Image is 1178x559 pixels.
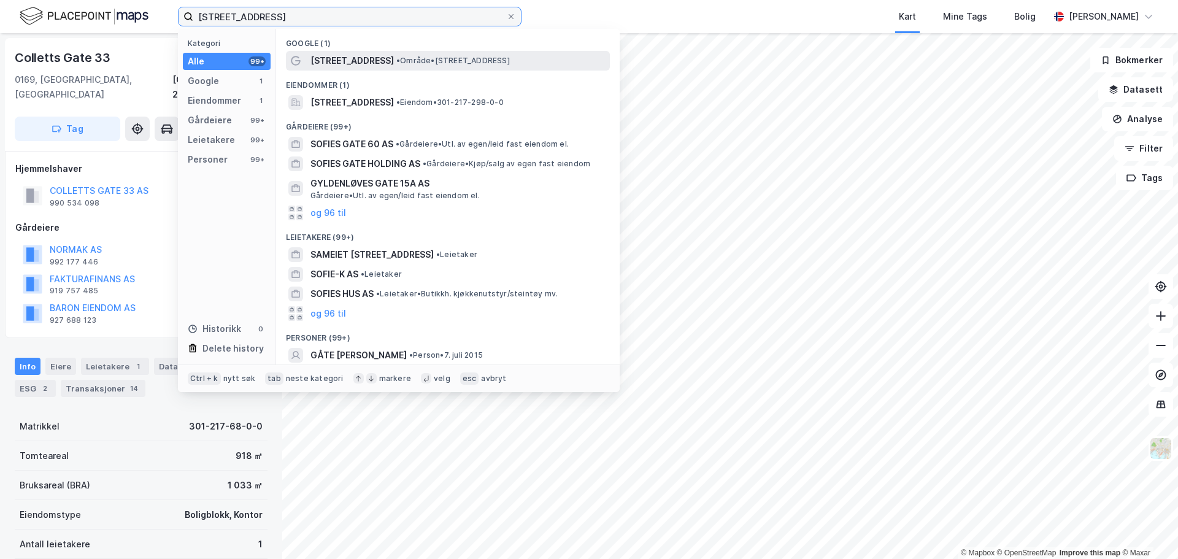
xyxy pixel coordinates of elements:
div: Info [15,358,40,375]
span: SAMEIET [STREET_ADDRESS] [310,247,434,262]
div: velg [434,374,450,384]
div: Ctrl + k [188,372,221,385]
span: • [396,98,400,107]
div: tab [265,372,283,385]
button: Tag [15,117,120,141]
span: GÅTE [PERSON_NAME] [310,348,407,363]
div: 1 033 ㎡ [228,478,263,493]
span: Gårdeiere • Utl. av egen/leid fast eiendom el. [310,191,480,201]
div: Kategori [188,39,271,48]
span: GYLDENLØVES GATE 15A AS [310,176,605,191]
div: [PERSON_NAME] [1069,9,1139,24]
a: OpenStreetMap [997,549,1057,557]
div: Delete history [202,341,264,356]
span: • [423,159,426,168]
a: Mapbox [961,549,995,557]
div: Historikk [188,322,241,336]
div: Google (1) [276,29,620,51]
button: Bokmerker [1090,48,1173,72]
iframe: Chat Widget [1117,500,1178,559]
span: Område • [STREET_ADDRESS] [396,56,510,66]
div: 918 ㎡ [236,449,263,463]
span: Eiendom • 301-217-298-0-0 [396,98,504,107]
div: esc [460,372,479,385]
span: • [436,250,440,259]
div: 927 688 123 [50,315,96,325]
span: SOFIES GATE HOLDING AS [310,156,420,171]
div: Gårdeiere (99+) [276,112,620,134]
button: og 96 til [310,306,346,321]
div: Gårdeiere [15,220,267,235]
span: [STREET_ADDRESS] [310,95,394,110]
div: Colletts Gate 33 [15,48,113,67]
span: Leietaker • Butikkh. kjøkkenutstyr/steintøy mv. [376,289,558,299]
div: Leietakere [188,133,235,147]
button: og 96 til [310,206,346,220]
div: avbryt [481,374,506,384]
div: Boligblokk, Kontor [185,507,263,522]
span: SOFIE-K AS [310,267,358,282]
div: Hjemmelshaver [15,161,267,176]
div: 919 757 485 [50,286,98,296]
div: Personer [188,152,228,167]
span: Leietaker [436,250,477,260]
button: Analyse [1102,107,1173,131]
div: Datasett [154,358,200,375]
div: Leietakere [81,358,149,375]
div: Alle [188,54,204,69]
img: logo.f888ab2527a4732fd821a326f86c7f29.svg [20,6,148,27]
span: Leietaker [361,269,402,279]
div: 99+ [248,155,266,164]
span: • [409,350,413,360]
div: 0169, [GEOGRAPHIC_DATA], [GEOGRAPHIC_DATA] [15,72,172,102]
div: 1 [256,76,266,86]
span: • [361,269,364,279]
div: Eiendommer (1) [276,71,620,93]
img: Z [1149,437,1172,460]
span: SOFIES HUS AS [310,287,374,301]
div: Gårdeiere [188,113,232,128]
div: Antall leietakere [20,537,90,552]
div: Tomteareal [20,449,69,463]
div: Eiere [45,358,76,375]
div: 990 534 098 [50,198,99,208]
div: [GEOGRAPHIC_DATA], 217/68 [172,72,268,102]
div: ESG [15,380,56,397]
div: Transaksjoner [61,380,145,397]
div: neste kategori [286,374,344,384]
span: Gårdeiere • Kjøp/salg av egen fast eiendom [423,159,590,169]
div: Eiendommer [188,93,241,108]
div: nytt søk [223,374,256,384]
div: Matrikkel [20,419,60,434]
span: Person • 7. juli 2015 [409,350,483,360]
button: Tags [1116,166,1173,190]
input: Søk på adresse, matrikkel, gårdeiere, leietakere eller personer [193,7,506,26]
div: 0 [256,324,266,334]
div: Mine Tags [943,9,987,24]
div: Google [188,74,219,88]
div: Kart [899,9,916,24]
div: Eiendomstype [20,507,81,522]
div: 99+ [248,115,266,125]
div: Bruksareal (BRA) [20,478,90,493]
span: • [396,56,400,65]
div: 301-217-68-0-0 [189,419,263,434]
div: 2 [39,382,51,395]
div: markere [379,374,411,384]
span: Gårdeiere • Utl. av egen/leid fast eiendom el. [396,139,569,149]
div: 99+ [248,135,266,145]
div: 1 [256,96,266,106]
span: [STREET_ADDRESS] [310,53,394,68]
div: 99+ [248,56,266,66]
a: Improve this map [1060,549,1120,557]
div: 1 [132,360,144,372]
button: Datasett [1098,77,1173,102]
div: Personer (99+) [276,323,620,345]
button: Filter [1114,136,1173,161]
span: SOFIES GATE 60 AS [310,137,393,152]
div: 14 [128,382,141,395]
div: 1 [258,537,263,552]
span: • [396,139,399,148]
div: 992 177 446 [50,257,98,267]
